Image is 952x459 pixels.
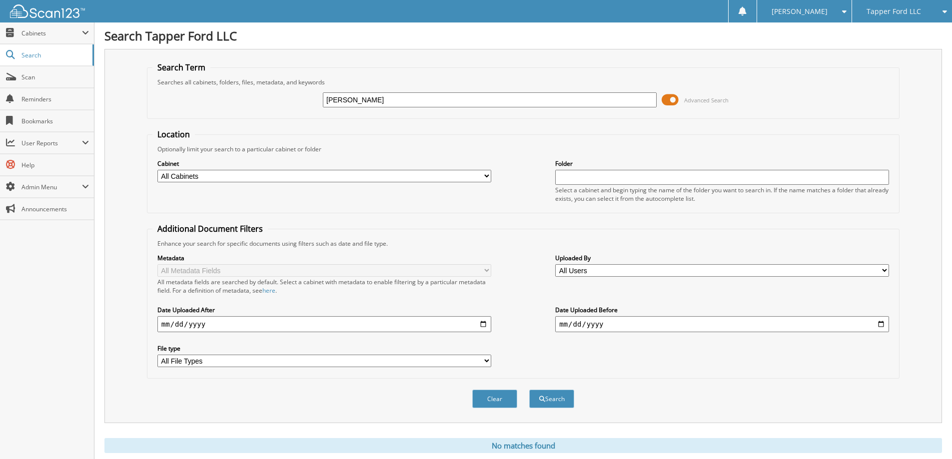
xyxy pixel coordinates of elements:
label: Metadata [157,254,491,262]
div: No matches found [104,438,942,453]
legend: Location [152,129,195,140]
span: Tapper Ford LLC [867,8,921,14]
div: Optionally limit your search to a particular cabinet or folder [152,145,894,153]
span: Advanced Search [684,96,729,104]
label: Cabinet [157,159,491,168]
label: File type [157,344,491,353]
span: [PERSON_NAME] [772,8,828,14]
span: Bookmarks [21,117,89,125]
span: Scan [21,73,89,81]
img: scan123-logo-white.svg [10,4,85,18]
button: Search [529,390,574,408]
h1: Search Tapper Ford LLC [104,27,942,44]
span: Admin Menu [21,183,82,191]
a: here [262,286,275,295]
div: Enhance your search for specific documents using filters such as date and file type. [152,239,894,248]
span: Cabinets [21,29,82,37]
legend: Search Term [152,62,210,73]
label: Folder [555,159,889,168]
div: Searches all cabinets, folders, files, metadata, and keywords [152,78,894,86]
label: Date Uploaded After [157,306,491,314]
div: Select a cabinet and begin typing the name of the folder you want to search in. If the name match... [555,186,889,203]
span: Search [21,51,87,59]
input: end [555,316,889,332]
label: Uploaded By [555,254,889,262]
legend: Additional Document Filters [152,223,268,234]
input: start [157,316,491,332]
span: Reminders [21,95,89,103]
span: User Reports [21,139,82,147]
div: All metadata fields are searched by default. Select a cabinet with metadata to enable filtering b... [157,278,491,295]
button: Clear [472,390,517,408]
label: Date Uploaded Before [555,306,889,314]
span: Announcements [21,205,89,213]
span: Help [21,161,89,169]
